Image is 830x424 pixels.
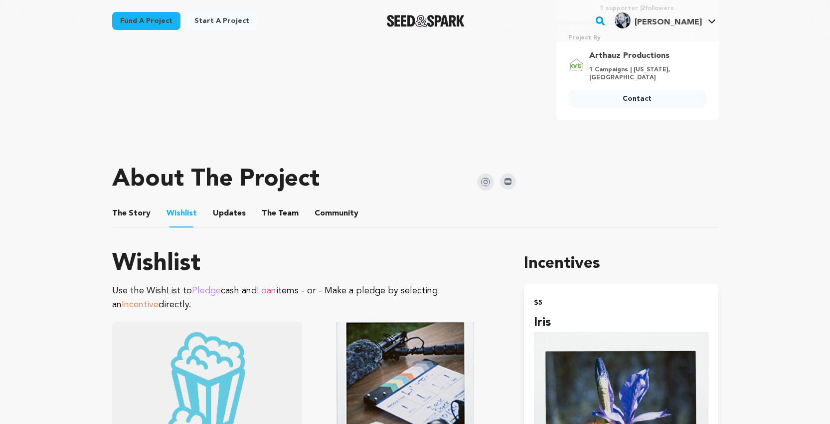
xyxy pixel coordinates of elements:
span: Updates [213,208,246,219]
span: Team [262,208,299,219]
img: Square%20Logo.jpg [568,56,583,76]
img: Seed&Spark Logo Dark Mode [387,15,465,27]
span: Story [112,208,151,219]
span: Wishlist [166,208,197,219]
a: Contact [568,90,706,108]
p: 1 Campaigns | [US_STATE], [GEOGRAPHIC_DATA] [589,66,700,82]
a: Start a project [186,12,257,30]
div: Mark A.'s Profile [615,12,702,28]
h1: Wishlist [112,252,500,276]
span: Mark A.'s Profile [613,10,718,31]
span: The [262,208,276,219]
img: Seed&Spark IMDB Icon [500,174,516,190]
h1: Incentives [524,252,718,276]
a: Fund a project [112,12,180,30]
span: Community [315,208,358,219]
span: Incentive [122,300,159,309]
h1: About The Project [112,168,320,192]
img: Seed&Spark Instagram Icon [477,174,494,191]
a: Mark A.'s Profile [613,10,718,28]
span: Loan [257,286,276,295]
p: Use the WishList to cash and items - or - Make a pledge by selecting an directly. [112,284,500,312]
h2: $5 [534,296,708,310]
a: Seed&Spark Homepage [387,15,465,27]
img: 91d068b09b21bed6.jpg [615,12,631,28]
span: [PERSON_NAME] [635,18,702,26]
span: Pledge [192,286,221,295]
span: The [112,208,127,219]
a: Goto Arthauz Productions profile [589,50,700,62]
h4: Iris [534,314,708,332]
